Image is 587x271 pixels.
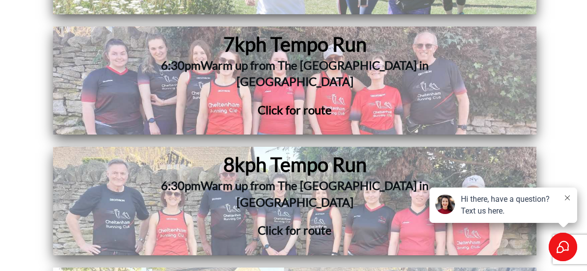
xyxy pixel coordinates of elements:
[223,32,367,56] span: 7kph Tempo Run
[201,178,428,209] span: Warm up from The [GEOGRAPHIC_DATA] in [GEOGRAPHIC_DATA]
[223,153,367,176] span: 8kph Tempo Run
[161,58,201,72] span: 6:30pm
[201,58,428,89] span: Warm up from The [GEOGRAPHIC_DATA] in [GEOGRAPHIC_DATA]
[258,223,332,237] span: Click for route
[258,103,332,117] span: Click for route
[161,178,201,192] span: 6:30pm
